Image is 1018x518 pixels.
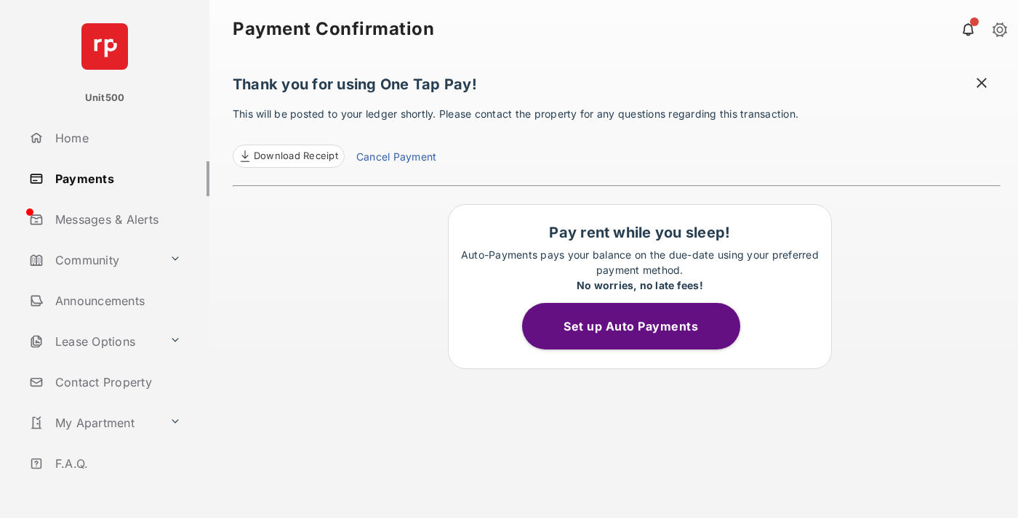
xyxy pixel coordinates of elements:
a: Community [23,243,164,278]
p: This will be posted to your ledger shortly. Please contact the property for any questions regardi... [233,106,1001,168]
p: Auto-Payments pays your balance on the due-date using your preferred payment method. [456,247,824,293]
p: Unit500 [85,91,125,105]
div: No worries, no late fees! [456,278,824,293]
span: Download Receipt [254,149,338,163]
a: Cancel Payment [356,149,436,168]
a: Home [23,121,209,155]
strong: Payment Confirmation [233,20,434,38]
h1: Pay rent while you sleep! [456,224,824,241]
a: Download Receipt [233,145,345,168]
button: Set up Auto Payments [522,303,740,349]
a: F.A.Q. [23,446,209,481]
a: Set up Auto Payments [522,319,758,333]
a: Lease Options [23,324,164,359]
a: Contact Property [23,365,209,400]
img: svg+xml;base64,PHN2ZyB4bWxucz0iaHR0cDovL3d3dy53My5vcmcvMjAwMC9zdmciIHdpZHRoPSI2NCIgaGVpZ2h0PSI2NC... [81,23,128,70]
a: Payments [23,161,209,196]
a: My Apartment [23,405,164,440]
a: Announcements [23,283,209,318]
h1: Thank you for using One Tap Pay! [233,76,1001,100]
a: Messages & Alerts [23,202,209,237]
